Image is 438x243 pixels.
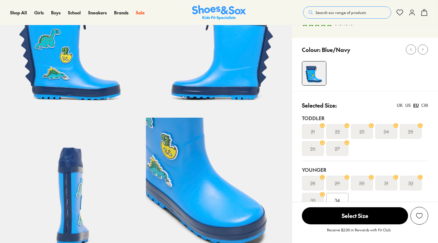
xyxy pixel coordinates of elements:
div: Toddler [302,114,428,122]
div: CM [421,102,428,109]
span: Select Size [302,207,408,224]
a: Shoes & Sox [192,5,246,20]
s: 25 [408,128,413,135]
s: 33 [310,197,315,204]
a: Sneakers [88,9,107,16]
s: 22 [335,128,340,135]
img: 4-530808_1 [302,61,326,85]
s: 24 [384,128,389,135]
button: Add to Wishlist [410,207,428,225]
s: 31 [384,179,388,187]
div: UK [397,102,403,109]
p: Selected Size: [302,101,337,109]
s: 28 [310,179,315,187]
button: Select Size [302,207,408,225]
p: Receive $2.00 in Rewards with Fit Club [327,227,391,238]
a: Boys [51,9,61,16]
p: Blue/Navy [322,46,350,54]
a: School [68,9,81,16]
button: Search our range of products [303,6,391,19]
s: 21 [311,128,315,135]
s: 23 [359,128,364,135]
a: Shop All [10,9,27,16]
a: Sale [136,9,145,16]
div: US [405,102,411,109]
a: Girls [34,9,44,16]
s: 27 [335,145,340,152]
s: 32 [408,179,413,187]
img: SNS_Logo_Responsive.svg [192,5,246,20]
s: 29 [335,179,340,187]
s: 30 [359,179,365,187]
div: EU [413,102,419,109]
p: Colour: [302,46,321,54]
a: Brands [114,9,128,16]
s: 26 [310,145,315,152]
span: Search our range of products [316,10,366,15]
span: 34 [335,197,340,204]
div: Younger [302,166,428,173]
